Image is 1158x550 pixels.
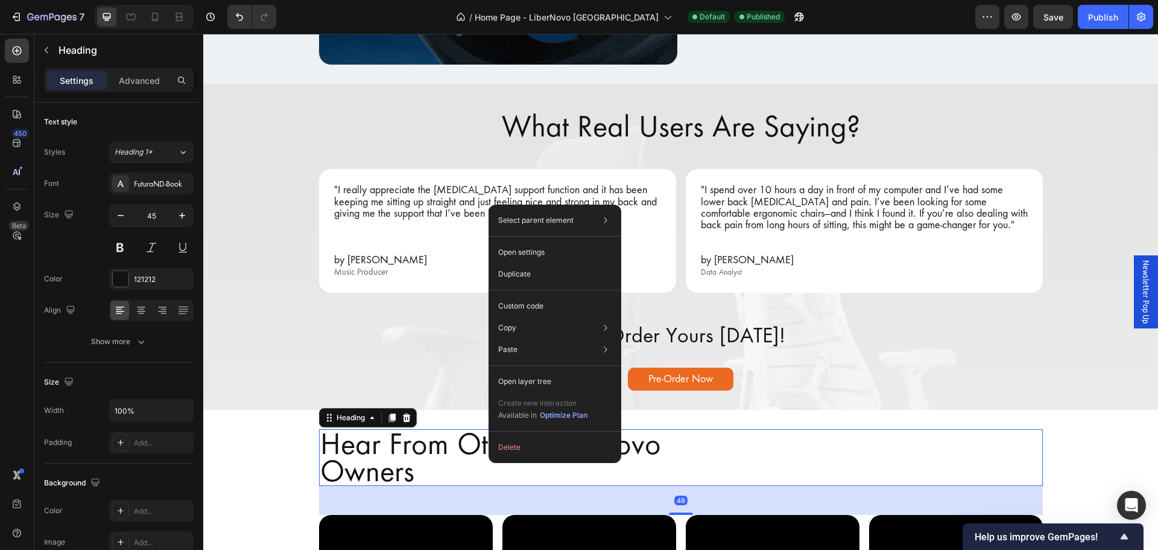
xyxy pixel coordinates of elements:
div: Add... [134,537,191,548]
p: Paste [498,344,517,355]
input: Auto [110,400,193,421]
a: Pre-Order Now [425,334,530,357]
p: Hear From Other LiberNovo Owners [117,397,838,451]
div: 48 [471,462,484,472]
p: Create new interaction [498,397,588,409]
button: Publish [1078,5,1128,29]
p: Open settings [498,247,545,258]
span: Music Producer [131,233,185,243]
div: Beta [9,221,29,231]
h2: What Real Users Are Saying? [289,69,666,135]
div: 450 [11,129,29,138]
p: Pre-Order Now [445,337,510,354]
button: Save [1033,5,1073,29]
span: Help us improve GemPages! [975,531,1117,543]
div: Font [44,178,59,189]
p: 7 [79,10,84,24]
button: Show survey - Help us improve GemPages! [975,529,1131,544]
div: Align [44,302,78,319]
div: Text style [44,117,77,127]
p: Custom code [498,301,543,312]
div: Add... [134,506,191,517]
div: Add... [134,438,191,449]
p: by [PERSON_NAME] [131,220,458,232]
h2: To enrich screen reader interactions, please activate Accessibility in Grammarly extension settings [116,395,840,452]
p: "I really appreciate the [MEDICAL_DATA] support function and it has been keeping me sitting up st... [131,150,458,185]
button: 7 [5,5,90,29]
iframe: To enrich screen reader interactions, please activate Accessibility in Grammarly extension settings [203,34,1158,550]
span: Available in [498,411,537,420]
span: by [PERSON_NAME] [498,220,590,232]
p: "I spend over 10 hours a day in front of my computer and I’ve had some lower back [MEDICAL_DATA] ... [498,150,824,197]
div: Publish [1088,11,1118,24]
div: Size [44,374,76,391]
p: Duplicate [498,269,531,280]
div: Size [44,207,76,223]
div: Show more [91,336,147,348]
span: / [469,11,472,24]
div: Padding [44,437,72,448]
button: Optimize Plan [539,409,588,421]
p: Settings [60,74,93,87]
div: Background [44,475,103,491]
div: Width [44,405,64,416]
span: Save [1043,12,1063,22]
p: Advanced [119,74,160,87]
div: Heading [131,379,164,389]
span: Heading 1* [115,147,153,158]
span: Published [747,11,780,22]
div: FuturaND-Book [134,179,191,190]
div: Styles [44,147,65,158]
div: Color [44,273,63,284]
span: Data Analyst [498,234,539,243]
div: Optimize Plan [540,410,587,421]
span: Default [700,11,725,22]
div: Rich Text Editor. Editing area: main [116,135,473,259]
button: Delete [493,436,616,458]
span: Newsletter Pop Up [937,226,949,290]
p: Open layer tree [498,376,551,387]
div: Open Intercom Messenger [1117,491,1146,520]
button: Show more [44,331,194,353]
p: Select parent element [498,215,574,226]
button: Heading 1* [109,141,194,163]
div: Undo/Redo [227,5,276,29]
div: Image [44,537,65,548]
p: Copy [498,322,516,333]
span: Home Page - LiberNovo [GEOGRAPHIC_DATA] [475,11,659,24]
p: Heading [59,43,189,57]
div: To enrich screen reader interactions, please activate Accessibility in Grammarly extension settings [482,135,840,259]
div: Color [44,505,63,516]
div: 121212 [134,274,191,285]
